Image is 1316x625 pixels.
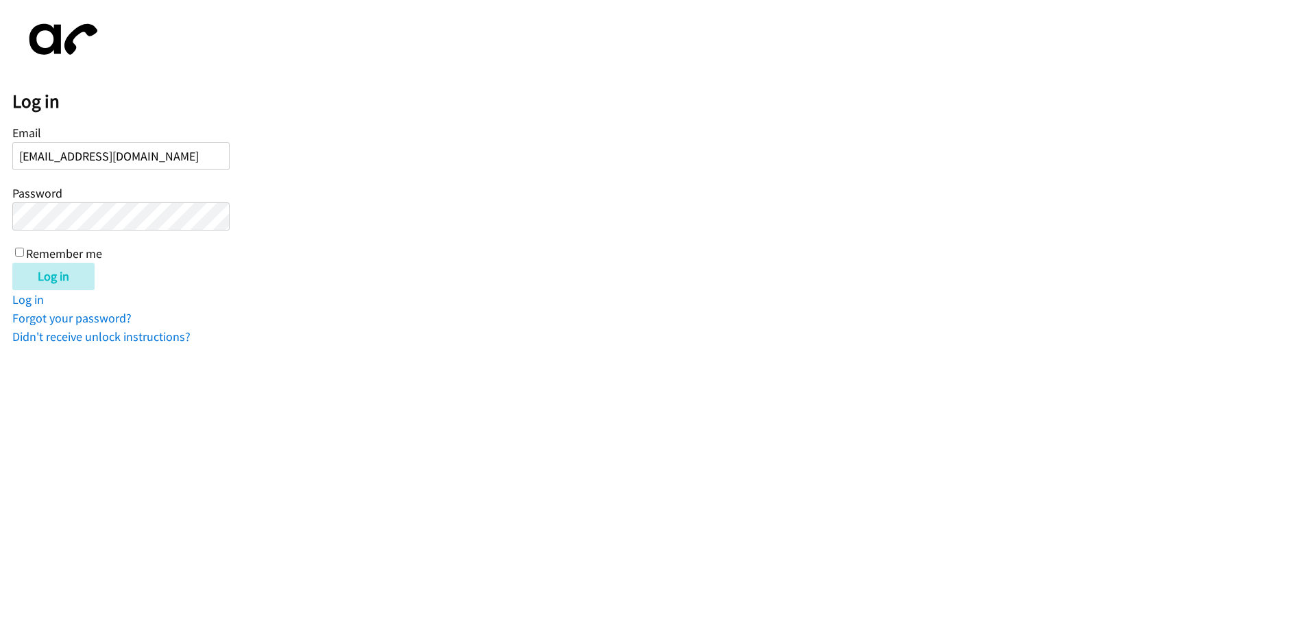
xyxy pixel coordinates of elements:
[12,185,62,201] label: Password
[26,246,102,261] label: Remember me
[12,310,132,326] a: Forgot your password?
[12,329,191,344] a: Didn't receive unlock instructions?
[12,263,95,290] input: Log in
[12,90,1316,113] h2: Log in
[12,12,108,67] img: aphone-8a226864a2ddd6a5e75d1ebefc011f4aa8f32683c2d82f3fb0802fe031f96514.svg
[12,125,41,141] label: Email
[12,292,44,307] a: Log in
